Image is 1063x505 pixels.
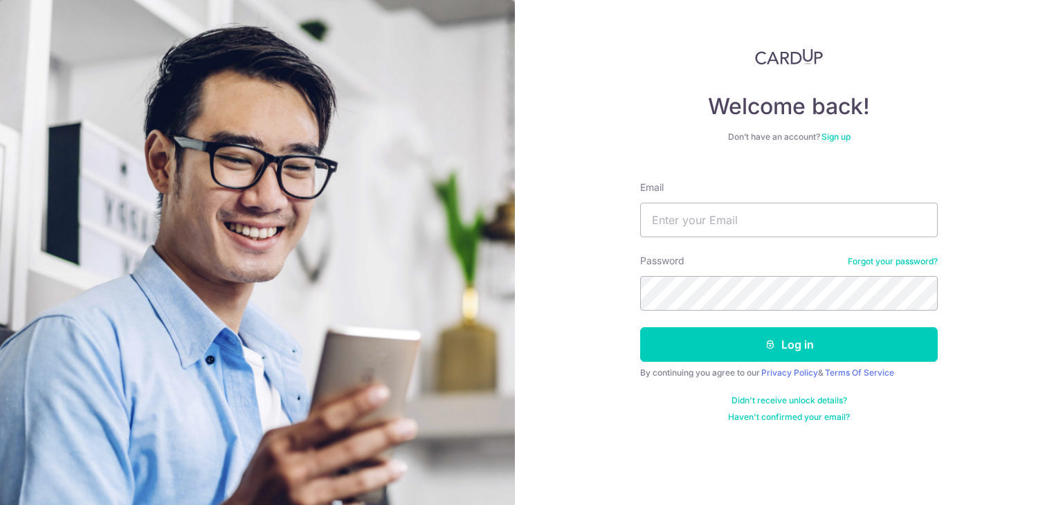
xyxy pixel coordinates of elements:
[732,395,847,406] a: Didn't receive unlock details?
[761,367,818,378] a: Privacy Policy
[640,181,664,194] label: Email
[640,367,938,378] div: By continuing you agree to our &
[640,131,938,143] div: Don’t have an account?
[640,254,684,268] label: Password
[821,131,851,142] a: Sign up
[848,256,938,267] a: Forgot your password?
[640,203,938,237] input: Enter your Email
[640,93,938,120] h4: Welcome back!
[640,327,938,362] button: Log in
[728,412,850,423] a: Haven't confirmed your email?
[755,48,823,65] img: CardUp Logo
[825,367,894,378] a: Terms Of Service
